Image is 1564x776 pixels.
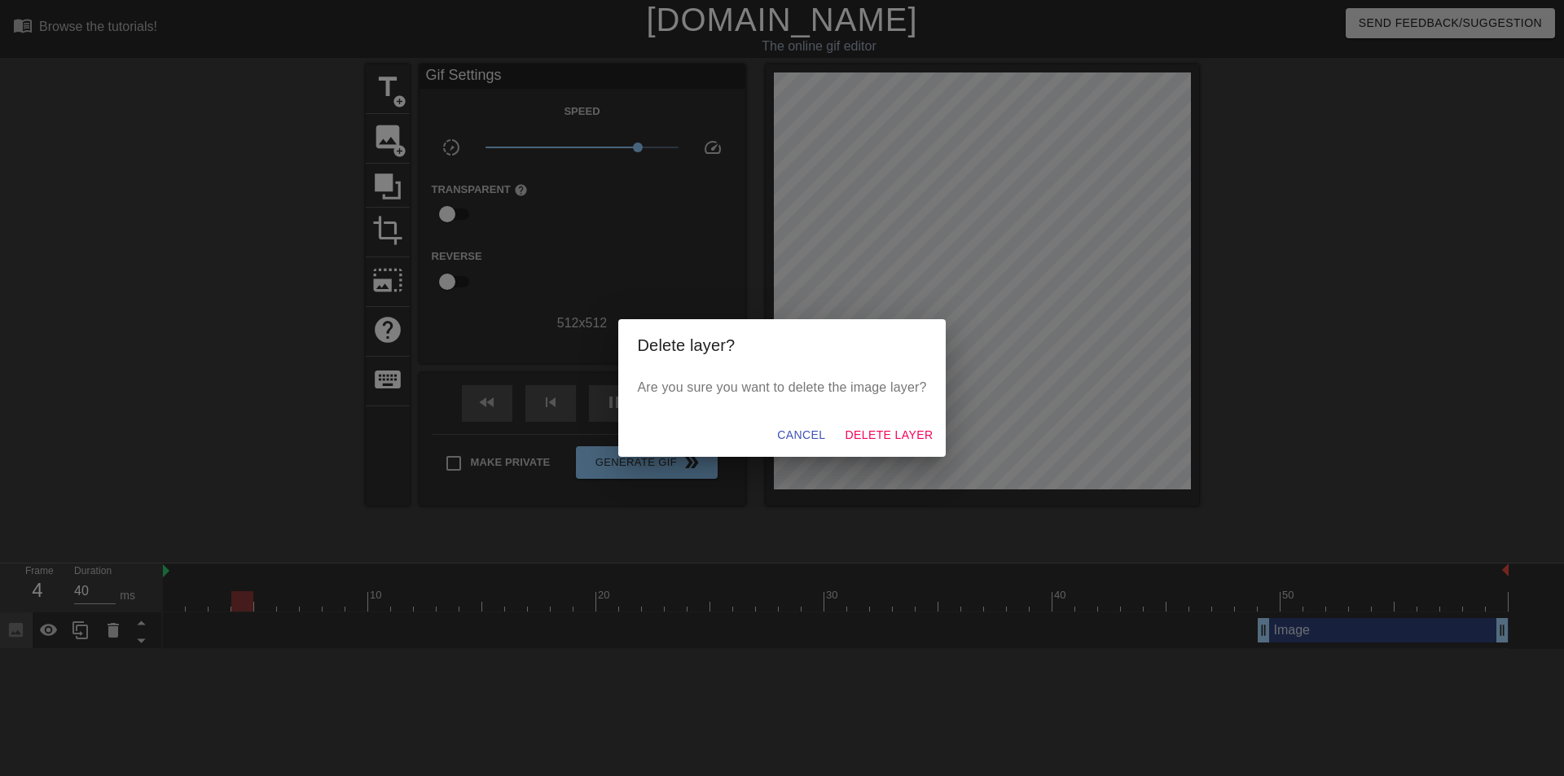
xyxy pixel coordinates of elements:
span: Delete Layer [845,425,933,445]
button: Cancel [771,420,832,450]
span: Cancel [777,425,825,445]
h2: Delete layer? [638,332,927,358]
button: Delete Layer [838,420,939,450]
p: Are you sure you want to delete the image layer? [638,378,927,397]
